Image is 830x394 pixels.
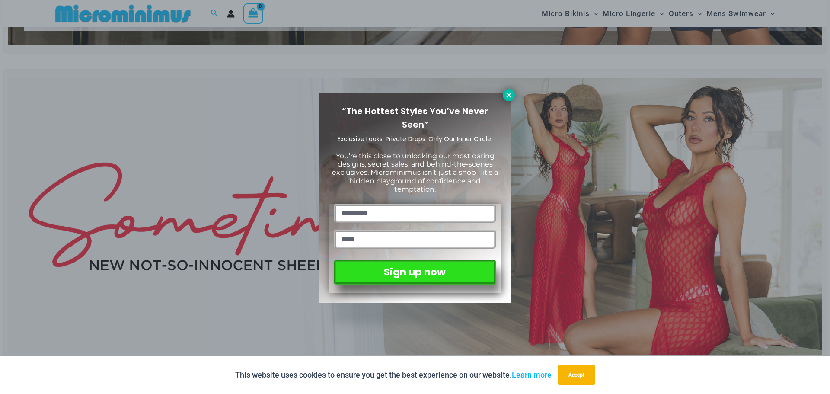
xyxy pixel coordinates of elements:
[558,365,595,385] button: Accept
[503,89,515,101] button: Close
[512,370,552,379] a: Learn more
[342,105,488,131] span: “The Hottest Styles You’ve Never Seen”
[334,260,496,285] button: Sign up now
[332,152,498,193] span: You’re this close to unlocking our most daring designs, secret sales, and behind-the-scenes exclu...
[235,368,552,381] p: This website uses cookies to ensure you get the best experience on our website.
[338,135,492,143] span: Exclusive Looks. Private Drops. Only Our Inner Circle.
